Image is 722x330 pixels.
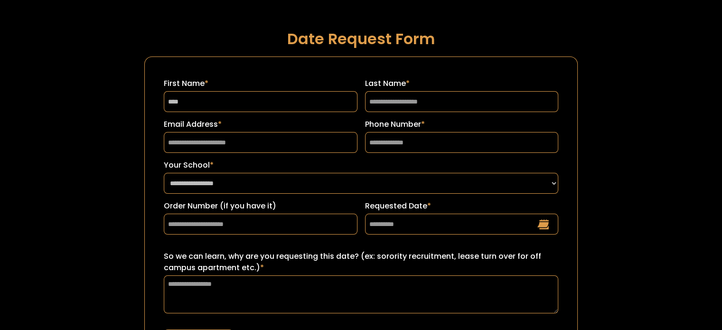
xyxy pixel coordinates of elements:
label: So we can learn, why are you requesting this date? (ex: sorority recruitment, lease turn over for... [164,251,558,273]
h1: Date Request Form [144,30,578,47]
label: Requested Date [365,200,558,212]
label: Phone Number [365,119,558,130]
label: Your School [164,160,558,171]
label: Last Name [365,78,558,89]
label: Order Number (if you have it) [164,200,357,212]
label: Email Address [164,119,357,130]
label: First Name [164,78,357,89]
